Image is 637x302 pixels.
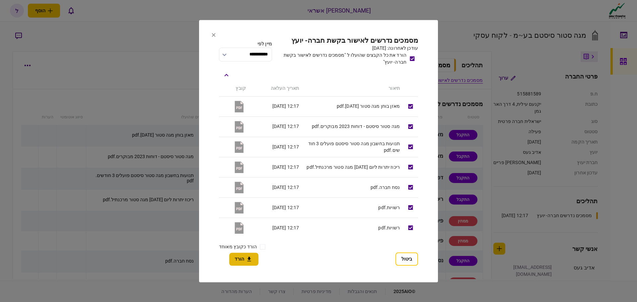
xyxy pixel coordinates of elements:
div: הורד את כל הקבצים שהועלו ל "מסמכים נדרשים לאישור בקשת חברה- יועץ" [275,52,406,66]
th: תיאור [302,81,403,96]
td: תנועות בחשבון מגה סטור סיסטם פועלים 3 חודשים.pdf [302,137,403,157]
td: מאזן בוחן מגה סטור [DATE].pdf [302,96,403,116]
td: 12:17 [DATE] [249,137,302,157]
label: הורד כקובץ מאוחד [219,243,257,250]
h2: מסמכים נדרשים לאישור בקשת חברה- יועץ [275,36,418,45]
td: רשויות.pdf [302,218,403,238]
td: 12:17 [DATE] [249,177,302,198]
button: הורד [229,253,258,266]
button: ביטול [395,252,418,266]
td: מגה סטור סיסטם - דוחות 2023 מבוקרים.pdf [302,116,403,137]
div: עודכן לאחרונה: [DATE] [275,45,418,52]
td: 12:17 [DATE] [249,218,302,238]
td: ריכוז יתרות ליום [DATE] מגה סטור מרכנתיל.pdf [302,157,403,177]
td: 12:17 [DATE] [249,198,302,218]
td: 12:17 [DATE] [249,157,302,177]
td: רשויות.pdf [302,198,403,218]
td: נסח חברה.pdf [302,177,403,198]
td: 12:17 [DATE] [249,96,302,116]
th: תאריך העלאה [249,81,302,96]
div: מיין לפי [219,40,272,47]
th: קובץ [219,81,249,96]
td: 12:17 [DATE] [249,116,302,137]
